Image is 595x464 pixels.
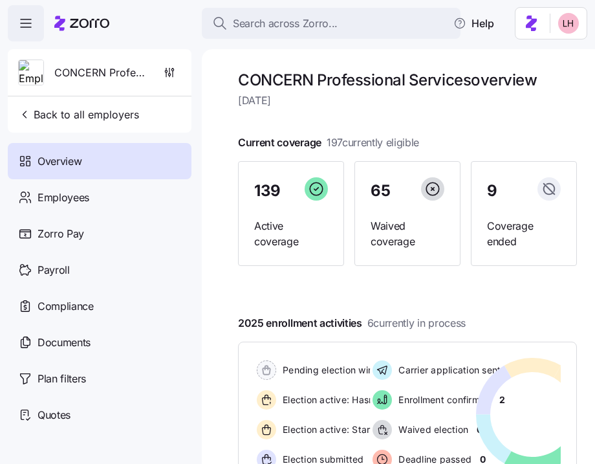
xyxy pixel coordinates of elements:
span: Election active: Hasn't started [279,393,415,406]
span: Coverage ended [487,218,561,250]
button: Search across Zorro... [202,8,460,39]
span: Employees [38,190,89,206]
span: 139 [254,183,281,199]
span: 65 [371,183,390,199]
span: Quotes [38,407,70,423]
img: Employer logo [19,60,43,86]
span: Active coverage [254,218,328,250]
span: 197 currently eligible [327,135,419,151]
button: Back to all employers [13,102,144,127]
button: Help [443,10,504,36]
a: Documents [8,324,191,360]
img: 8ac9784bd0c5ae1e7e1202a2aac67deb [558,13,579,34]
a: Employees [8,179,191,215]
span: Help [453,16,494,31]
a: Quotes [8,397,191,433]
span: 2025 enrollment activities [238,315,466,331]
span: Carrier application sent [395,364,501,377]
a: Payroll [8,252,191,288]
span: Plan filters [38,371,86,387]
span: Compliance [38,298,94,315]
span: Current coverage [238,135,419,151]
a: Overview [8,143,191,179]
span: CONCERN Professional Services [54,65,147,81]
span: Payroll [38,262,70,278]
a: Compliance [8,288,191,324]
span: Documents [38,335,91,351]
span: Overview [38,153,81,170]
span: 6 currently in process [367,315,466,331]
span: Back to all employers [18,107,139,122]
span: [DATE] [238,93,577,109]
h1: CONCERN Professional Services overview [238,70,577,90]
a: Zorro Pay [8,215,191,252]
span: Enrollment confirmed [395,393,491,406]
span: 9 [487,183,497,199]
a: Plan filters [8,360,191,397]
span: Pending election window [279,364,392,377]
span: Zorro Pay [38,226,84,242]
span: Election active: Started [279,423,385,436]
span: Search across Zorro... [233,16,338,32]
span: Waived coverage [371,218,444,250]
span: Waived election [395,423,468,436]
